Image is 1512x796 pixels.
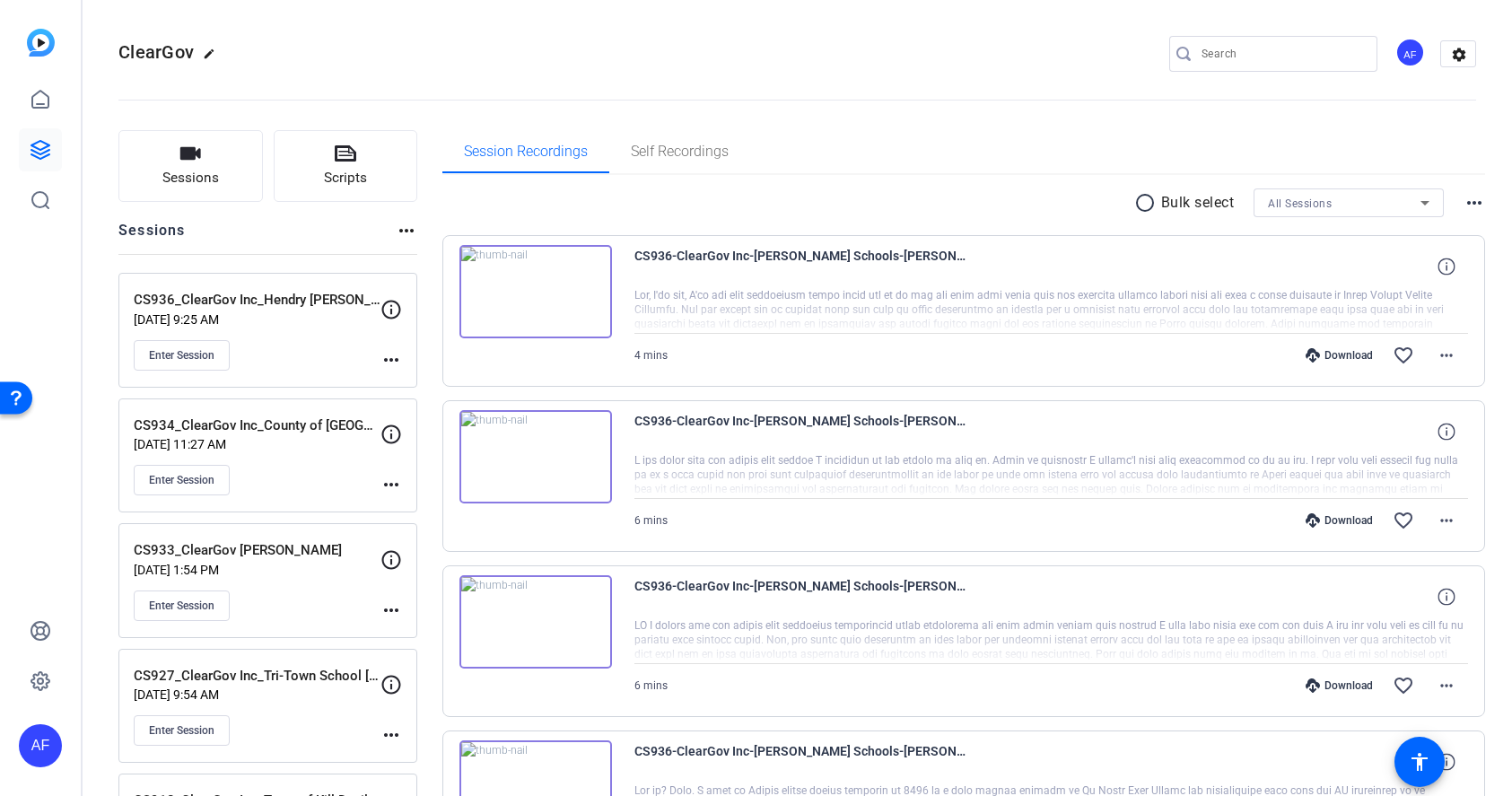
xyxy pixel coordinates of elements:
mat-icon: more_horiz [1436,675,1457,696]
img: blue-gradient.svg [27,29,55,57]
mat-icon: more_horiz [1436,510,1457,531]
mat-icon: favorite_border [1393,345,1414,366]
div: AF [1395,38,1425,67]
p: [DATE] 9:54 AM [134,687,380,702]
span: Session Recordings [464,144,588,159]
mat-icon: edit [203,48,224,69]
p: Bulk select [1161,192,1235,214]
mat-icon: more_horiz [396,220,417,241]
mat-icon: more_horiz [1436,345,1457,366]
span: ClearGov [118,41,194,63]
span: CS936-ClearGov Inc-[PERSON_NAME] Schools-[PERSON_NAME]-[PERSON_NAME]-2025-10-07-10-11-54-096-0 [634,245,966,288]
span: CS936-ClearGov Inc-[PERSON_NAME] Schools-[PERSON_NAME]-[PERSON_NAME]-2025-10-07-09-59-38-147-0 [634,575,966,618]
div: Download [1297,348,1382,363]
span: All Sessions [1268,197,1332,210]
button: Enter Session [134,465,230,495]
mat-icon: more_horiz [380,599,402,621]
img: thumb-nail [459,410,612,503]
mat-icon: settings [1441,41,1477,68]
button: Enter Session [134,340,230,371]
span: 4 mins [634,349,668,362]
button: Enter Session [134,590,230,621]
mat-icon: radio_button_unchecked [1134,192,1161,214]
mat-icon: accessibility [1409,751,1430,773]
span: Enter Session [149,599,214,613]
p: CS934_ClearGov Inc_County of [GEOGRAPHIC_DATA], [GEOGRAPHIC_DATA][PERSON_NAME] [134,415,380,436]
span: Self Recordings [631,144,729,159]
ngx-avatar: Alex Ferguson [1395,38,1427,69]
div: AF [19,724,62,767]
input: Search [1202,43,1363,65]
span: Scripts [324,168,367,188]
img: thumb-nail [459,575,612,669]
p: CS927_ClearGov Inc_Tri-Town School [PERSON_NAME] [134,666,380,687]
mat-icon: favorite_border [1393,510,1414,531]
p: [DATE] 9:25 AM [134,312,380,327]
div: Download [1297,678,1382,693]
button: Enter Session [134,715,230,746]
mat-icon: more_horiz [380,349,402,371]
mat-icon: favorite_border [1393,675,1414,696]
p: [DATE] 11:27 AM [134,437,380,451]
h2: Sessions [118,220,186,254]
p: CS936_ClearGov Inc_Hendry [PERSON_NAME] [134,290,380,311]
mat-icon: more_horiz [380,474,402,495]
button: Sessions [118,130,263,202]
p: CS933_ClearGov [PERSON_NAME] [134,540,380,561]
span: Enter Session [149,723,214,738]
span: Enter Session [149,348,214,363]
span: 6 mins [634,679,668,692]
mat-icon: more_horiz [1464,192,1485,214]
span: CS936-ClearGov Inc-[PERSON_NAME] Schools-[PERSON_NAME]-[PERSON_NAME]-2025-10-07-10-05-45-775-0 [634,410,966,453]
button: Scripts [274,130,418,202]
div: Download [1297,513,1382,528]
img: thumb-nail [459,245,612,338]
span: 6 mins [634,514,668,527]
mat-icon: more_horiz [380,724,402,746]
span: Sessions [162,168,219,188]
span: Enter Session [149,473,214,487]
p: [DATE] 1:54 PM [134,563,380,577]
span: CS936-ClearGov Inc-[PERSON_NAME] Schools-[PERSON_NAME]-[PERSON_NAME]-2025-10-07-09-53-14-263-0 [634,740,966,783]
